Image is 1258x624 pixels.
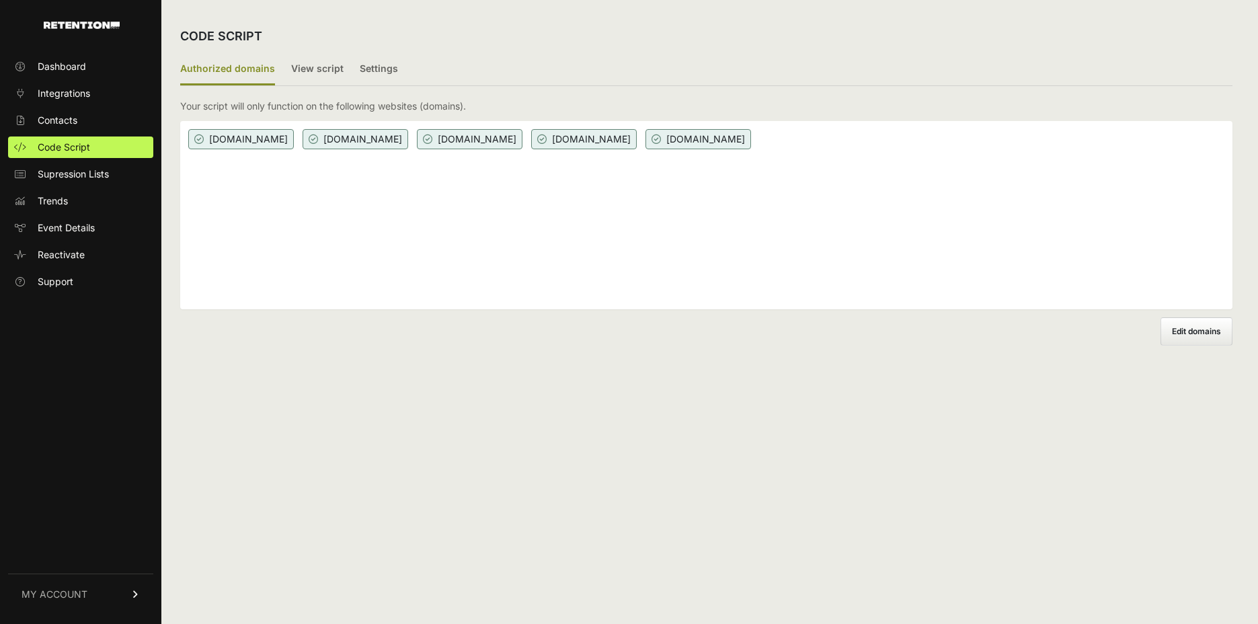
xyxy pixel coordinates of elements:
[38,194,68,208] span: Trends
[38,167,109,181] span: Supression Lists
[360,54,398,85] label: Settings
[1172,326,1221,336] span: Edit domains
[8,163,153,185] a: Supression Lists
[38,60,86,73] span: Dashboard
[180,100,466,113] p: Your script will only function on the following websites (domains).
[180,27,262,46] h2: CODE SCRIPT
[645,129,751,149] span: [DOMAIN_NAME]
[8,574,153,615] a: MY ACCOUNT
[8,110,153,131] a: Contacts
[44,22,120,29] img: Retention.com
[8,271,153,292] a: Support
[8,217,153,239] a: Event Details
[8,83,153,104] a: Integrations
[8,56,153,77] a: Dashboard
[22,588,87,601] span: MY ACCOUNT
[38,221,95,235] span: Event Details
[38,275,73,288] span: Support
[38,248,85,262] span: Reactivate
[8,190,153,212] a: Trends
[8,244,153,266] a: Reactivate
[417,129,522,149] span: [DOMAIN_NAME]
[38,141,90,154] span: Code Script
[188,129,294,149] span: [DOMAIN_NAME]
[38,114,77,127] span: Contacts
[303,129,408,149] span: [DOMAIN_NAME]
[291,54,344,85] label: View script
[180,54,275,85] label: Authorized domains
[8,136,153,158] a: Code Script
[38,87,90,100] span: Integrations
[531,129,637,149] span: [DOMAIN_NAME]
